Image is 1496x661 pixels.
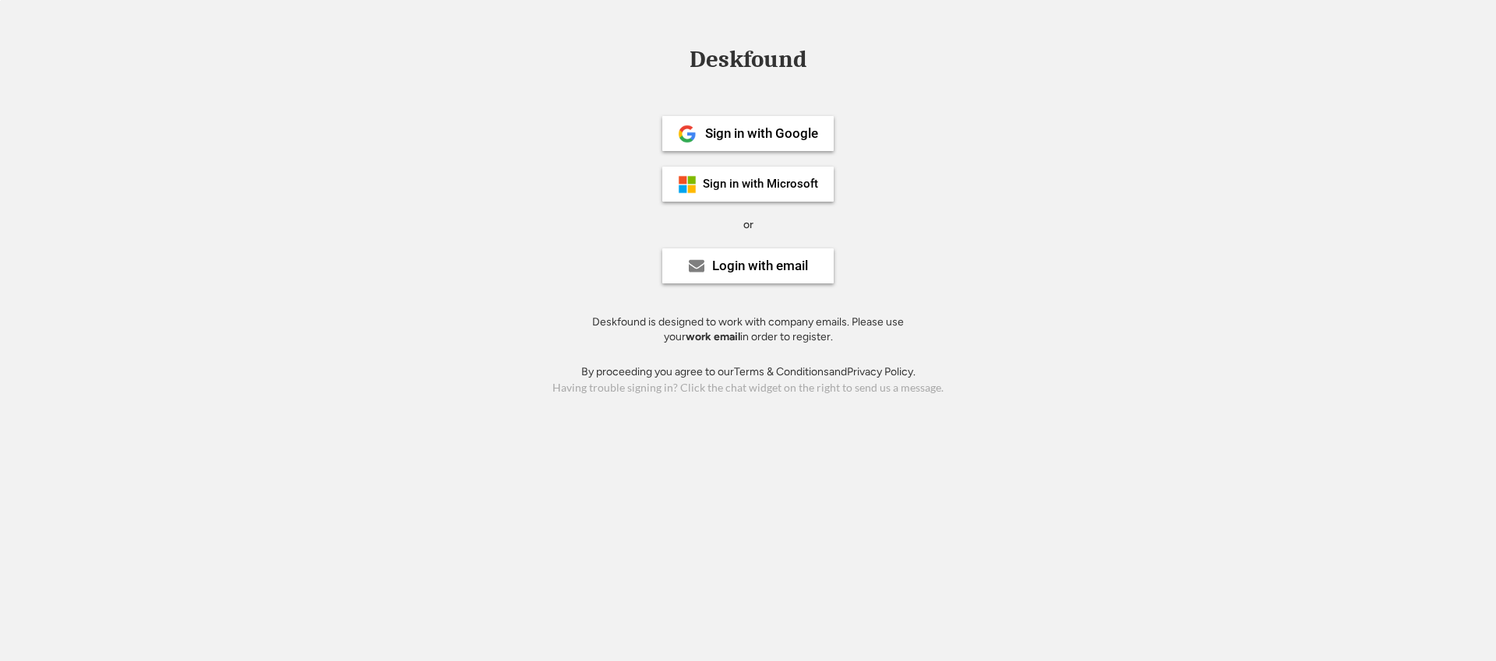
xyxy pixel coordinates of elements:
[581,364,916,380] div: By proceeding you agree to our and
[734,365,829,378] a: Terms & Conditions
[682,47,814,72] div: Deskfound
[678,175,697,194] img: ms-symbollockup_mssymbol_19.png
[678,125,697,143] img: 1024px-Google__G__Logo.svg.png
[573,315,923,345] div: Deskfound is designed to work with company emails. Please use your in order to register.
[712,259,808,272] div: Login with email
[703,178,818,190] div: Sign in with Microsoft
[705,127,818,140] div: Sign in with Google
[686,330,740,343] strong: work email
[743,217,753,233] div: or
[847,365,916,378] a: Privacy Policy.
